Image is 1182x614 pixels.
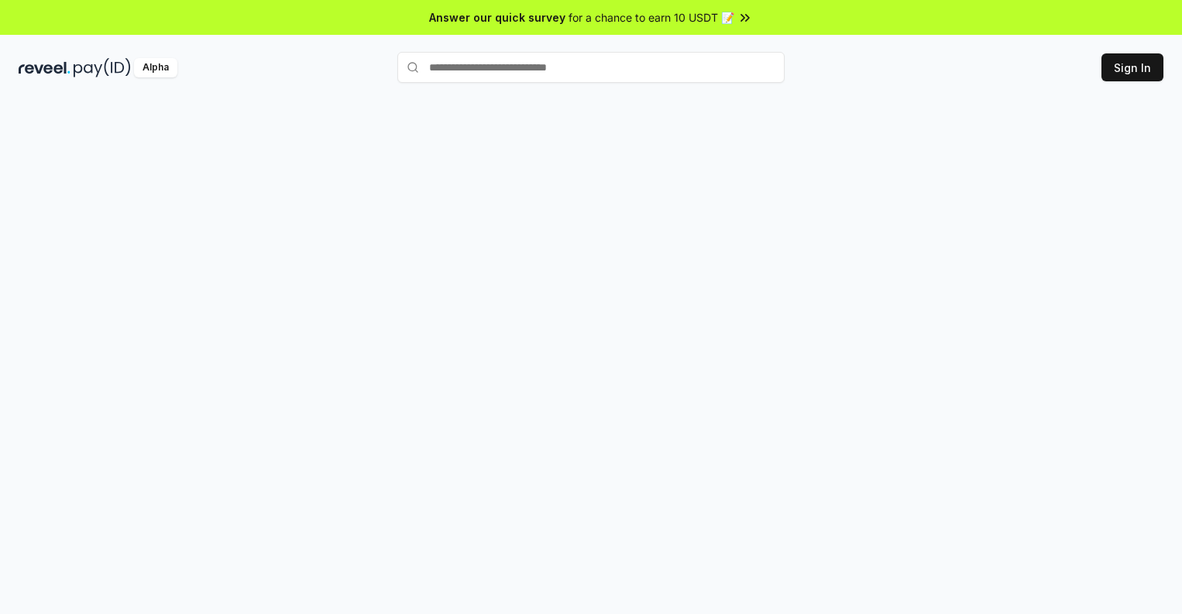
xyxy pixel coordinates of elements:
[569,9,734,26] span: for a chance to earn 10 USDT 📝
[1101,53,1163,81] button: Sign In
[19,58,70,77] img: reveel_dark
[429,9,565,26] span: Answer our quick survey
[74,58,131,77] img: pay_id
[134,58,177,77] div: Alpha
